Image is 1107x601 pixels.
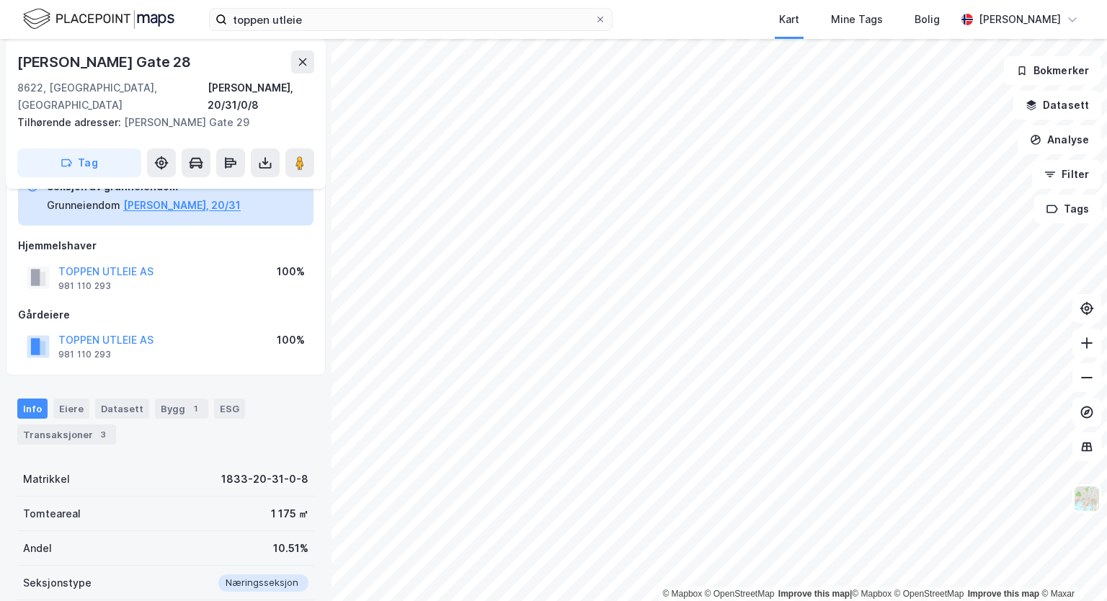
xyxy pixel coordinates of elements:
[23,6,174,32] img: logo.f888ab2527a4732fd821a326f86c7f29.svg
[277,263,305,280] div: 100%
[1073,485,1101,512] img: Z
[662,587,1075,601] div: |
[17,399,48,419] div: Info
[214,399,245,419] div: ESG
[662,589,702,599] a: Mapbox
[17,148,141,177] button: Tag
[779,11,799,28] div: Kart
[1032,160,1101,189] button: Filter
[852,589,892,599] a: Mapbox
[58,280,111,292] div: 981 110 293
[271,505,308,522] div: 1 175 ㎡
[1034,195,1101,223] button: Tags
[47,197,120,214] div: Grunneiendom
[705,589,775,599] a: OpenStreetMap
[915,11,940,28] div: Bolig
[1035,532,1107,601] iframe: Chat Widget
[58,349,111,360] div: 981 110 293
[778,589,850,599] a: Improve this map
[1018,125,1101,154] button: Analyse
[155,399,208,419] div: Bygg
[18,237,314,254] div: Hjemmelshaver
[1013,91,1101,120] button: Datasett
[17,116,124,128] span: Tilhørende adresser:
[277,331,305,349] div: 100%
[221,471,308,488] div: 1833-20-31-0-8
[23,574,92,592] div: Seksjonstype
[1004,56,1101,85] button: Bokmerker
[23,540,52,557] div: Andel
[831,11,883,28] div: Mine Tags
[53,399,89,419] div: Eiere
[17,114,303,131] div: [PERSON_NAME] Gate 29
[123,197,241,214] button: [PERSON_NAME], 20/31
[968,589,1039,599] a: Improve this map
[18,306,314,324] div: Gårdeiere
[1035,532,1107,601] div: Kontrollprogram for chat
[227,9,595,30] input: Søk på adresse, matrikkel, gårdeiere, leietakere eller personer
[17,424,116,445] div: Transaksjoner
[208,79,314,114] div: [PERSON_NAME], 20/31/0/8
[894,589,964,599] a: OpenStreetMap
[188,401,203,416] div: 1
[979,11,1061,28] div: [PERSON_NAME]
[273,540,308,557] div: 10.51%
[23,505,81,522] div: Tomteareal
[95,399,149,419] div: Datasett
[17,79,208,114] div: 8622, [GEOGRAPHIC_DATA], [GEOGRAPHIC_DATA]
[96,427,110,442] div: 3
[23,471,70,488] div: Matrikkel
[17,50,194,74] div: [PERSON_NAME] Gate 28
